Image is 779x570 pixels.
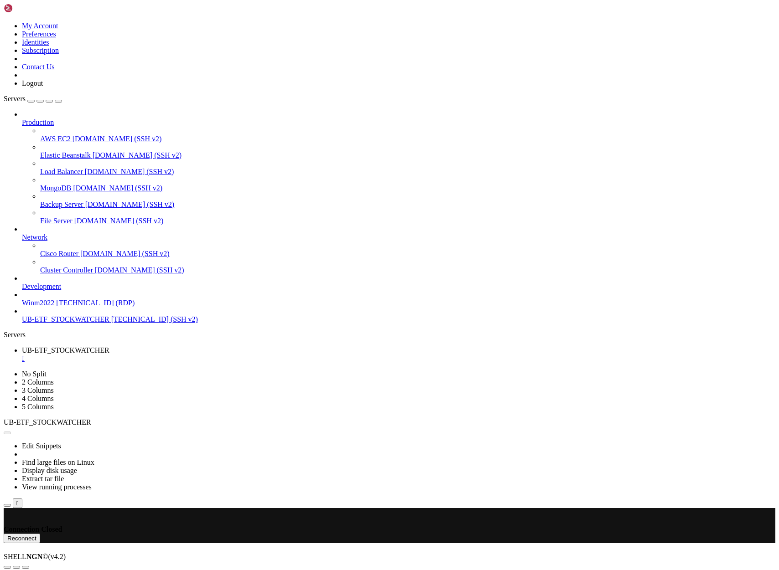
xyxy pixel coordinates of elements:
li: Cluster Controller [DOMAIN_NAME] (SSH v2) [40,258,775,274]
span: UB-ETF_STOCKWATCHER [22,346,109,354]
span: Servers [4,95,26,103]
a: Contact Us [22,63,55,71]
span: UB-ETF_STOCKWATCHER [4,418,91,426]
span: [TECHNICAL_ID] (SSH v2) [111,315,198,323]
li: File Server [DOMAIN_NAME] (SSH v2) [40,209,775,225]
li: Network [22,225,775,274]
span: UB-ETF_STOCKWATCHER [22,315,109,323]
li: Cisco Router [DOMAIN_NAME] (SSH v2) [40,241,775,258]
a: My Account [22,22,58,30]
a: Cisco Router [DOMAIN_NAME] (SSH v2) [40,250,775,258]
span: Cluster Controller [40,266,93,274]
a: No Split [22,370,47,378]
a: 4 Columns [22,395,54,402]
div: Servers [4,331,775,339]
a: Display disk usage [22,467,77,474]
a: Find large files on Linux [22,458,94,466]
a: UB-ETF_STOCKWATCHER [22,346,775,363]
a: Edit Snippets [22,442,61,450]
a: Cluster Controller [DOMAIN_NAME] (SSH v2) [40,266,775,274]
span: [DOMAIN_NAME] (SSH v2) [93,151,182,159]
a: UB-ETF_STOCKWATCHER [TECHNICAL_ID] (SSH v2) [22,315,775,324]
li: UB-ETF_STOCKWATCHER [TECHNICAL_ID] (SSH v2) [22,307,775,324]
span: Development [22,282,61,290]
a: Load Balancer [DOMAIN_NAME] (SSH v2) [40,168,775,176]
span: [DOMAIN_NAME] (SSH v2) [85,200,175,208]
span: AWS EC2 [40,135,71,143]
span: Network [22,233,47,241]
a: Network [22,233,775,241]
div:  [16,500,19,507]
button:  [13,498,22,508]
a: 5 Columns [22,403,54,411]
span: [DOMAIN_NAME] (SSH v2) [95,266,184,274]
span: Backup Server [40,200,83,208]
li: AWS EC2 [DOMAIN_NAME] (SSH v2) [40,127,775,143]
a: 2 Columns [22,378,54,386]
li: Elastic Beanstalk [DOMAIN_NAME] (SSH v2) [40,143,775,159]
a: AWS EC2 [DOMAIN_NAME] (SSH v2) [40,135,775,143]
li: Load Balancer [DOMAIN_NAME] (SSH v2) [40,159,775,176]
span: Winm2022 [22,299,54,307]
img: Shellngn [4,4,56,13]
a: Servers [4,95,62,103]
a: Identities [22,38,49,46]
a:  [22,354,775,363]
li: Production [22,110,775,225]
span: MongoDB [40,184,71,192]
li: Winm2022 [TECHNICAL_ID] (RDP) [22,291,775,307]
span: [DOMAIN_NAME] (SSH v2) [80,250,170,257]
li: Development [22,274,775,291]
a: Production [22,118,775,127]
a: View running processes [22,483,92,491]
a: Subscription [22,46,59,54]
a: Backup Server [DOMAIN_NAME] (SSH v2) [40,200,775,209]
a: Winm2022 [TECHNICAL_ID] (RDP) [22,299,775,307]
span: [DOMAIN_NAME] (SSH v2) [85,168,174,175]
a: Preferences [22,30,56,38]
a: 3 Columns [22,386,54,394]
span: Cisco Router [40,250,78,257]
span: [DOMAIN_NAME] (SSH v2) [73,135,162,143]
span: Load Balancer [40,168,83,175]
span: [DOMAIN_NAME] (SSH v2) [74,217,164,225]
span: [DOMAIN_NAME] (SSH v2) [73,184,162,192]
a: Development [22,282,775,291]
a: Extract tar file [22,475,64,483]
a: Elastic Beanstalk [DOMAIN_NAME] (SSH v2) [40,151,775,159]
li: MongoDB [DOMAIN_NAME] (SSH v2) [40,176,775,192]
span: File Server [40,217,73,225]
span: Elastic Beanstalk [40,151,91,159]
li: Backup Server [DOMAIN_NAME] (SSH v2) [40,192,775,209]
a: File Server [DOMAIN_NAME] (SSH v2) [40,217,775,225]
a: Logout [22,79,43,87]
span: [TECHNICAL_ID] (RDP) [56,299,135,307]
a: MongoDB [DOMAIN_NAME] (SSH v2) [40,184,775,192]
span: Production [22,118,54,126]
